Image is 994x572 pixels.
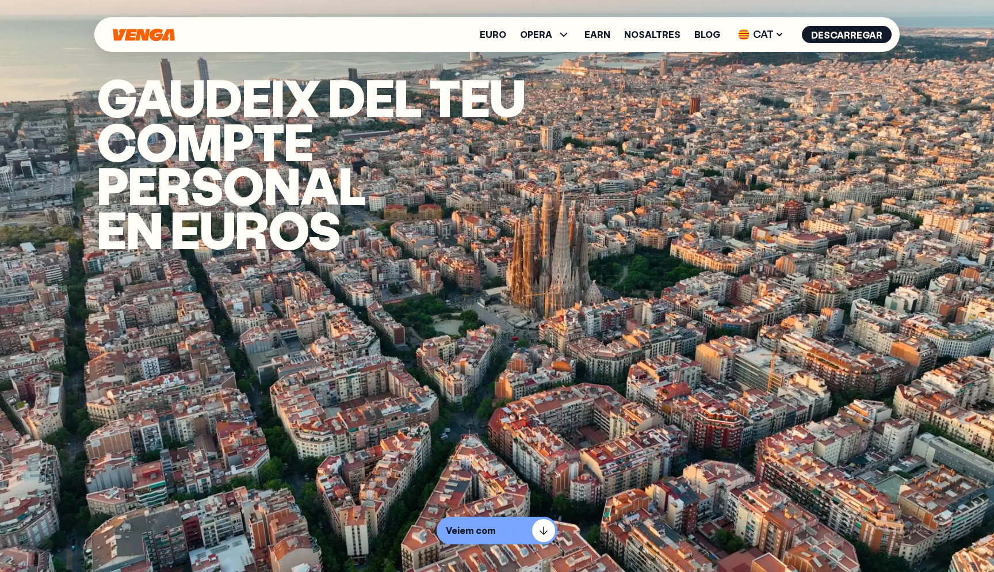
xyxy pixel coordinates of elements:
button: Veiem com [437,517,557,544]
a: Blog [694,30,720,39]
a: Euro [480,30,506,39]
span: OPERA [520,28,571,41]
button: Descarregar [802,26,892,43]
span: CAT [734,25,788,44]
svg: Inici [112,28,176,41]
a: Earn [584,30,610,39]
h1: Gaudeix del teu compte PERSONAL en euros [97,75,586,251]
p: Veiem com [446,525,496,536]
a: Nosaltres [624,30,680,39]
img: flag-cat [738,29,750,40]
span: OPERA [520,30,552,39]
